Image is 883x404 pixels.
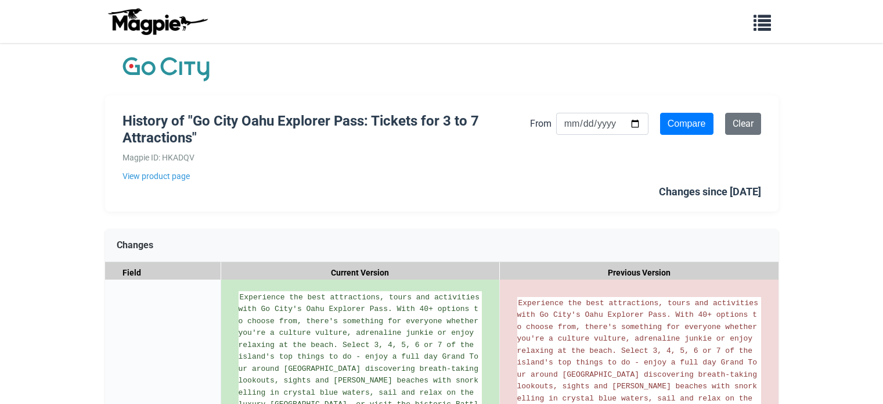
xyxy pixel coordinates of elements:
[105,8,210,35] img: logo-ab69f6fb50320c5b225c76a69d11143b.png
[660,113,713,135] input: Compare
[659,184,761,201] div: Changes since [DATE]
[530,116,552,131] label: From
[105,262,221,284] div: Field
[725,113,761,135] a: Clear
[122,170,530,183] a: View product page
[221,262,500,284] div: Current Version
[500,262,779,284] div: Previous Version
[122,151,530,164] div: Magpie ID: HKADQV
[105,229,779,262] div: Changes
[122,55,210,84] img: Company Logo
[122,113,530,146] h1: History of "Go City Oahu Explorer Pass: Tickets for 3 to 7 Attractions"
